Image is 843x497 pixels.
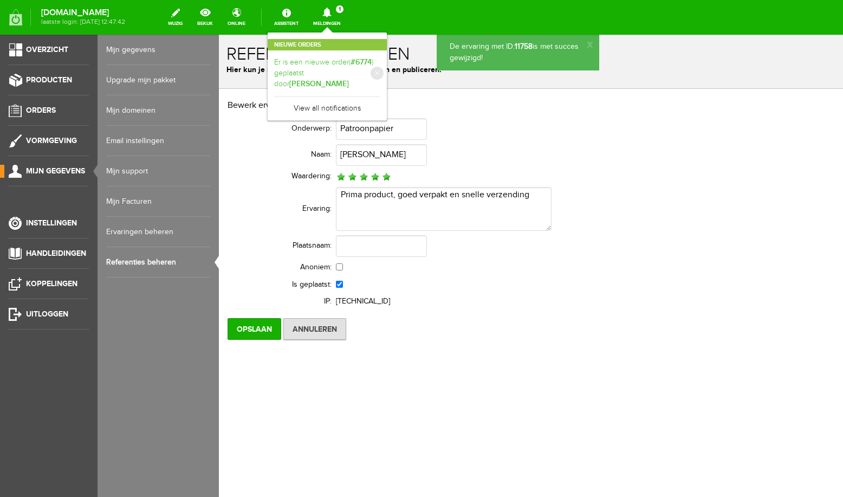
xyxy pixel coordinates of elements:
h1: Referenties beheren [8,10,617,29]
b: [PERSON_NAME] [289,79,349,88]
span: Uitloggen [26,309,68,319]
th: Plaatsnaam: [9,198,117,224]
textarea: Prima product, goed verpakt en snelle verzending [117,152,333,196]
a: Referenties beheren [106,247,210,277]
a: x [368,4,374,15]
a: Upgrade mijn pakket [106,65,210,95]
span: Vormgeving [26,136,77,145]
span: Instellingen [26,218,77,228]
a: View all notifications [274,96,380,114]
img: Poor [118,138,126,146]
span: Producten [26,75,72,85]
img: Average [129,138,138,146]
span: Koppelingen [26,279,77,288]
th: Ervaring: [9,150,117,198]
span: 1 [336,5,343,13]
p: Hier kun je referenties van bezoekers beheren en publiceren. [8,29,617,41]
a: Mijn Facturen [106,186,210,217]
strong: [DOMAIN_NAME] [41,10,125,16]
th: Naam: [9,107,117,133]
th: IP: [9,259,117,275]
h2: Bewerk ervaring [9,66,615,76]
p: De ervaring met ID: is met succes gewijzigd! [231,7,367,29]
b: 11758 [296,8,314,16]
b: #6774 [351,57,372,67]
th: Onderwerp: [9,81,117,107]
th: Is geplaatst: [9,242,117,259]
span: Handleidingen [26,249,86,258]
a: Email instellingen [106,126,210,156]
a: Ervaringen beheren [106,217,210,247]
input: Opslaan [9,283,62,305]
a: Meldingen1 Nieuwe ordersEr is een nieuwe order(#6774) geplaatst door[PERSON_NAME]View all notific... [307,5,347,29]
img: Very good [152,138,160,146]
a: Mijn gegevens [106,35,210,65]
a: wijzig [161,5,189,29]
span: Overzicht [26,45,68,54]
img: Excellent [164,138,172,146]
a: Mijn support [106,156,210,186]
span: Mijn gegevens [26,166,85,176]
img: Good [141,138,149,146]
a: Assistent [268,5,305,29]
span: [TECHNICAL_ID] [117,262,171,271]
input: Annuleren [64,283,127,305]
th: Waardering: [9,133,117,150]
a: Er is een nieuwe order(#6774) geplaatst door[PERSON_NAME] [274,57,380,90]
span: Orders [26,106,56,115]
a: online [221,5,252,29]
a: bekijk [191,5,219,29]
a: Mijn domeinen [106,95,210,126]
h2: Nieuwe orders [268,39,387,50]
th: Anoniem: [9,224,117,242]
span: laatste login: [DATE] 12:47:42 [41,19,125,25]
